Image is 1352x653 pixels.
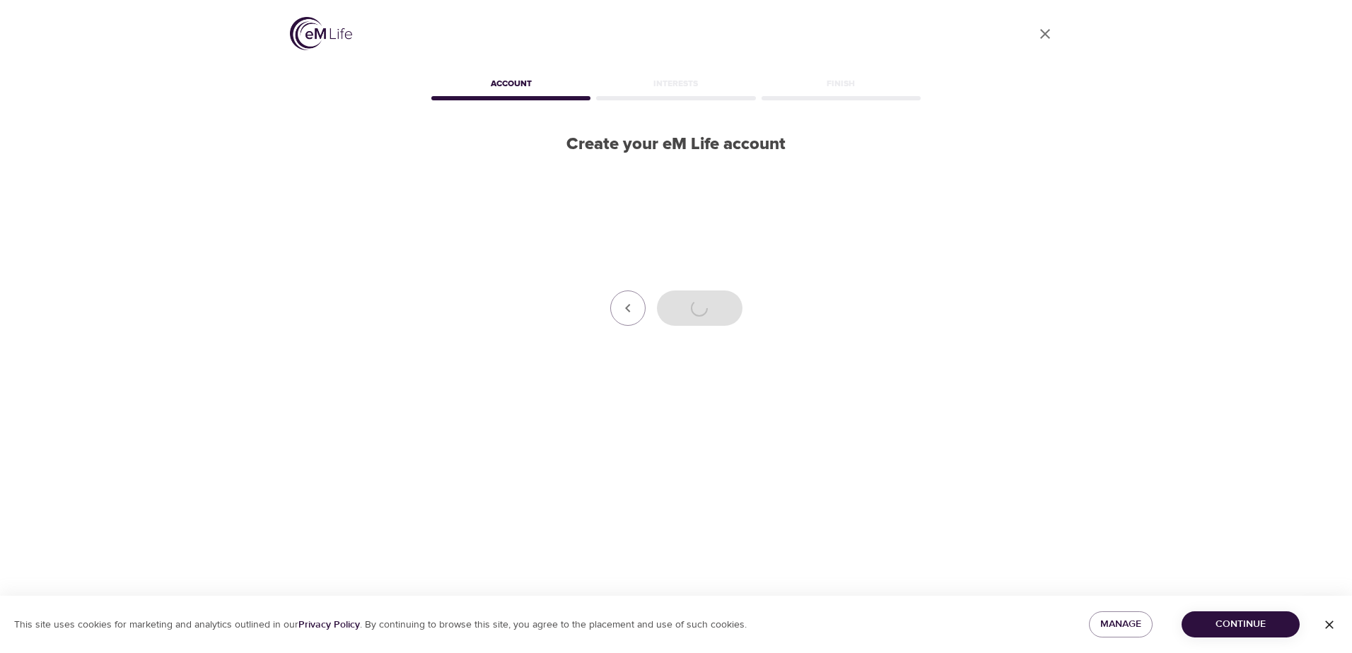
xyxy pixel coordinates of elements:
[1089,611,1153,637] button: Manage
[429,134,923,155] h2: Create your eM Life account
[1028,17,1062,51] a: close
[298,618,360,631] a: Privacy Policy
[1182,611,1300,637] button: Continue
[1100,616,1141,633] span: Manage
[290,17,352,50] img: logo
[1193,616,1288,633] span: Continue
